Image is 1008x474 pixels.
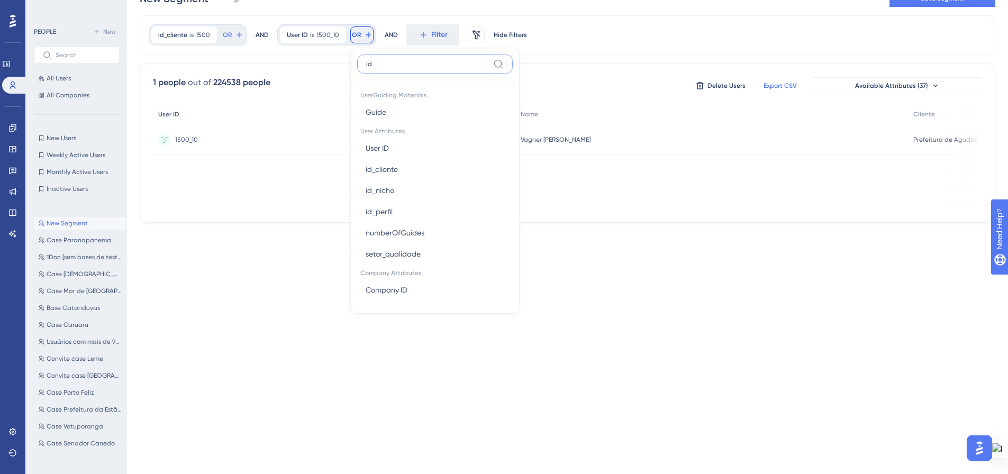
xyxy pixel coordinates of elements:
span: Case Mar de [GEOGRAPHIC_DATA] [47,287,122,295]
span: Need Help? [25,3,66,15]
button: User ID [357,138,513,159]
button: Available Attributes (37) [813,77,982,94]
div: out of [188,76,211,89]
span: Usuários com mais de 90 dias [47,338,122,346]
span: Guide [366,106,386,118]
span: User ID [366,142,389,154]
button: Usuários com mais de 90 dias [34,335,126,348]
span: Company Attributes [357,265,513,279]
span: User Attributes [357,123,513,138]
span: Name [521,110,538,118]
span: is [310,31,314,39]
div: AND [385,24,398,45]
span: Case [DEMOGRAPHIC_DATA] [47,270,122,278]
span: Export CSV [764,81,797,90]
button: id_perfil [357,201,513,222]
span: 1Doc [sem bases de testes] [47,253,122,261]
button: Base Catanduvas [34,302,126,314]
button: Export CSV [753,77,806,94]
span: Convite case [GEOGRAPHIC_DATA] [47,371,122,380]
div: 224538 people [213,76,270,89]
div: 1 people [153,76,186,89]
button: Guide [357,102,513,123]
button: id_cliente [357,159,513,180]
span: is [189,31,194,39]
input: Search [56,51,111,59]
span: User ID [287,31,308,39]
span: id_perfil [366,205,393,218]
span: OR [352,31,361,39]
span: Available Attributes (37) [855,81,928,90]
span: Case Prefeitura da Estância Turística de [GEOGRAPHIC_DATA][PERSON_NAME] [47,405,122,414]
span: Hide Filters [494,31,527,39]
span: Cliente [913,110,935,118]
span: All Companies [47,91,89,99]
span: Case Caruaru [47,321,88,329]
button: Case Porto Feliz [34,386,126,399]
div: AND [256,24,269,45]
button: Weekly Active Users [34,149,120,161]
span: 1500_10 [175,135,198,144]
button: Case Paranapanema [34,234,126,247]
button: Monthly Active Users [34,166,120,178]
span: Case Votuporanga [47,422,103,431]
span: Delete Users [707,81,746,90]
span: Case Porto Feliz [47,388,94,397]
span: Monthly Active Users [47,168,108,176]
span: setor_qualidade [366,248,421,260]
button: Inactive Users [34,183,120,195]
span: Vagner [PERSON_NAME] [521,135,591,144]
span: Filter [431,29,448,41]
span: Weekly Active Users [47,151,105,159]
button: Convite case Leme [34,352,126,365]
span: Inactive Users [47,185,88,193]
button: Case Senador Canedo [34,437,126,450]
button: Case [DEMOGRAPHIC_DATA] [34,268,126,280]
span: id_cliente [158,31,187,39]
iframe: UserGuiding AI Assistant Launcher [964,432,995,464]
button: Filter [406,24,459,45]
button: Case Prefeitura da Estância Turística de [GEOGRAPHIC_DATA][PERSON_NAME] [34,403,126,416]
span: New [103,28,116,36]
span: New Users [47,134,76,142]
span: 1500 [196,31,210,39]
div: PEOPLE [34,28,56,36]
button: OR [350,26,374,43]
span: All Users [47,74,71,83]
span: User ID [158,110,179,118]
span: UserGuiding Materials [357,87,513,102]
span: Case Paranapanema [47,236,111,244]
button: All Companies [34,89,120,102]
span: id_nicho [366,184,394,197]
button: New [90,25,120,38]
button: Case Votuporanga [34,420,126,433]
button: OR [221,26,244,43]
span: Company ID [366,284,407,296]
span: id_cliente [366,163,398,176]
span: Base Catanduvas [47,304,100,312]
button: All Users [34,72,120,85]
button: Company ID [357,279,513,300]
span: Case Senador Canedo [47,439,115,448]
span: Prefeitura de Agudos [913,135,977,144]
button: numberOfGuides [357,222,513,243]
button: setor_qualidade [357,243,513,265]
span: OR [223,31,232,39]
button: Hide Filters [493,26,527,43]
input: Type the value [366,60,489,68]
button: Case Caruaru [34,318,126,331]
button: Delete Users [694,77,747,94]
button: New Segment [34,217,126,230]
span: New Segment [47,219,88,227]
button: id_nicho [357,180,513,201]
span: 1500_10 [316,31,339,39]
button: New Users [34,132,120,144]
span: Convite case Leme [47,354,103,363]
button: Convite case [GEOGRAPHIC_DATA] [34,369,126,382]
button: 1Doc [sem bases de testes] [34,251,126,263]
span: numberOfGuides [366,226,424,239]
button: Case Mar de [GEOGRAPHIC_DATA] [34,285,126,297]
